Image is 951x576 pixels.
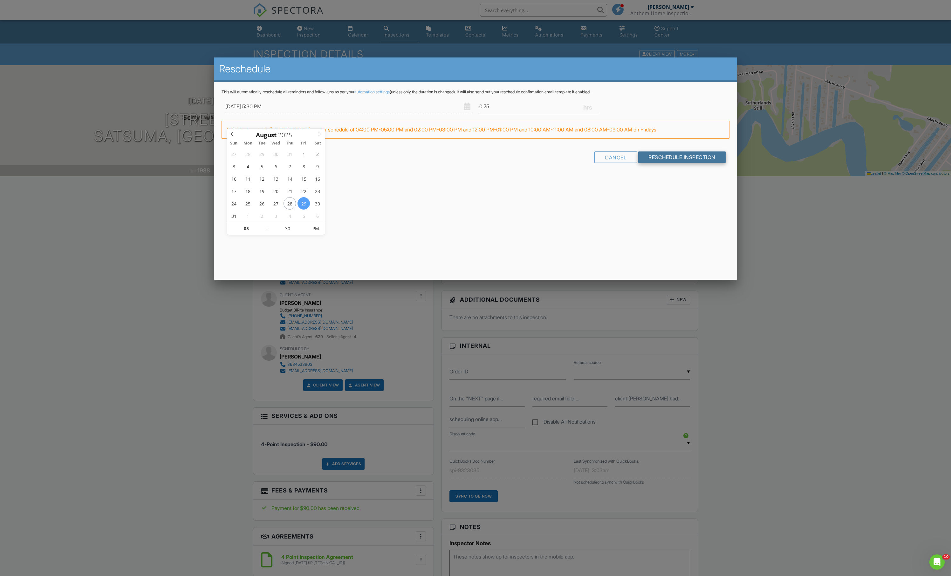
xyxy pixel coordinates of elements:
span: August 23, 2025 [311,185,324,197]
span: August 16, 2025 [311,172,324,185]
span: Wed [269,141,283,145]
span: July 29, 2025 [256,148,268,160]
span: Fri [297,141,311,145]
h2: Reschedule [219,63,732,75]
span: August 13, 2025 [270,172,282,185]
span: August 19, 2025 [256,185,268,197]
span: Mon [241,141,255,145]
span: July 27, 2025 [228,148,240,160]
span: Scroll to increment [256,132,277,138]
span: August 29, 2025 [298,197,310,210]
span: August 4, 2025 [242,160,254,172]
span: August 24, 2025 [228,197,240,210]
span: Tue [255,141,269,145]
span: July 28, 2025 [242,148,254,160]
span: August 28, 2025 [284,197,296,210]
span: August 26, 2025 [256,197,268,210]
span: August 9, 2025 [311,160,324,172]
span: August 30, 2025 [311,197,324,210]
input: Scroll to increment [227,222,266,235]
span: August 7, 2025 [284,160,296,172]
p: This will automatically reschedule all reminders and follow-ups as per your (unless only the dura... [222,90,729,95]
input: Scroll to increment [268,222,307,235]
span: August 15, 2025 [298,172,310,185]
span: August 17, 2025 [228,185,240,197]
input: Scroll to increment [277,131,298,139]
span: August 18, 2025 [242,185,254,197]
span: September 6, 2025 [311,210,324,222]
span: September 4, 2025 [284,210,296,222]
span: September 3, 2025 [270,210,282,222]
span: August 12, 2025 [256,172,268,185]
span: Sat [311,141,325,145]
span: August 21, 2025 [284,185,296,197]
div: Cancel [594,151,637,163]
span: September 5, 2025 [298,210,310,222]
span: Thu [283,141,297,145]
span: Sun [227,141,241,145]
span: August 2, 2025 [311,148,324,160]
span: August 14, 2025 [284,172,296,185]
span: August 10, 2025 [228,172,240,185]
span: 10 [942,554,950,559]
div: FYI: This is outside [PERSON_NAME] regular schedule of 04:00 PM-05:00 PM and 02:00 PM-03:00 PM an... [222,121,729,138]
span: : [266,222,268,235]
span: August 3, 2025 [228,160,240,172]
span: September 1, 2025 [242,210,254,222]
span: July 31, 2025 [284,148,296,160]
span: August 11, 2025 [242,172,254,185]
span: August 27, 2025 [270,197,282,210]
span: August 8, 2025 [298,160,310,172]
span: August 22, 2025 [298,185,310,197]
span: August 5, 2025 [256,160,268,172]
span: August 20, 2025 [270,185,282,197]
iframe: Intercom live chat [929,554,945,570]
span: August 25, 2025 [242,197,254,210]
span: August 6, 2025 [270,160,282,172]
span: Click to toggle [307,222,325,235]
span: July 30, 2025 [270,148,282,160]
a: automation settings [354,90,390,94]
span: September 2, 2025 [256,210,268,222]
input: Reschedule Inspection [638,151,726,163]
span: August 31, 2025 [228,210,240,222]
span: August 1, 2025 [298,148,310,160]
